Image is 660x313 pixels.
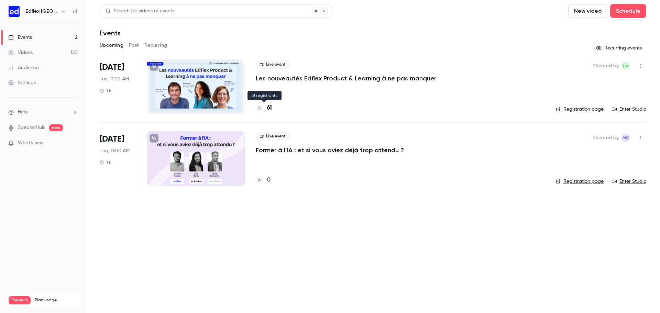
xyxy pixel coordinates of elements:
[593,134,619,142] span: Created by
[612,178,646,185] a: Enter Studio
[100,134,124,145] span: [DATE]
[100,160,111,165] div: 1 h
[69,140,78,146] iframe: Noticeable Trigger
[8,34,32,41] div: Events
[256,74,436,82] a: Les nouveautés Edflex Product & Learning à ne pas manquer
[593,43,646,54] button: Recurring events
[612,106,646,113] a: Enter Studio
[100,147,130,154] span: Thu, 11:00 AM
[8,109,78,116] li: help-dropdown-opener
[556,178,604,185] a: Registration page
[256,132,290,141] span: Live event
[18,124,45,131] a: SpeakerHub
[623,134,629,142] span: MC
[8,49,33,56] div: Videos
[25,8,58,15] h6: Edflex [GEOGRAPHIC_DATA]
[144,40,167,51] button: Recurring
[100,40,123,51] button: Upcoming
[267,103,272,113] h4: 61
[556,106,604,113] a: Registration page
[100,29,121,37] h1: Events
[49,124,63,131] span: new
[621,134,630,142] span: Manon Cousin
[256,146,404,154] a: Former à l’IA : et si vous aviez déjà trop attendu ?
[256,60,290,69] span: Live event
[568,4,607,18] button: New video
[18,139,44,147] span: What's new
[35,298,77,303] span: Plan usage
[256,103,272,113] a: 61
[9,6,20,17] img: Edflex France
[18,109,28,116] span: Help
[100,59,136,114] div: Oct 14 Tue, 11:00 AM (Europe/Paris)
[8,64,39,71] div: Audience
[9,296,31,304] span: Premium
[610,4,646,18] button: Schedule
[100,62,124,73] span: [DATE]
[100,76,129,82] span: Tue, 11:00 AM
[100,88,111,93] div: 1 h
[106,8,174,15] div: Search for videos or events
[621,62,630,70] span: Hélène VENTURINI
[623,62,628,70] span: HV
[256,176,271,185] a: 0
[267,176,271,185] h4: 0
[100,131,136,186] div: Nov 6 Thu, 11:00 AM (Europe/Paris)
[593,62,619,70] span: Created by
[129,40,139,51] button: Past
[8,79,36,86] div: Settings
